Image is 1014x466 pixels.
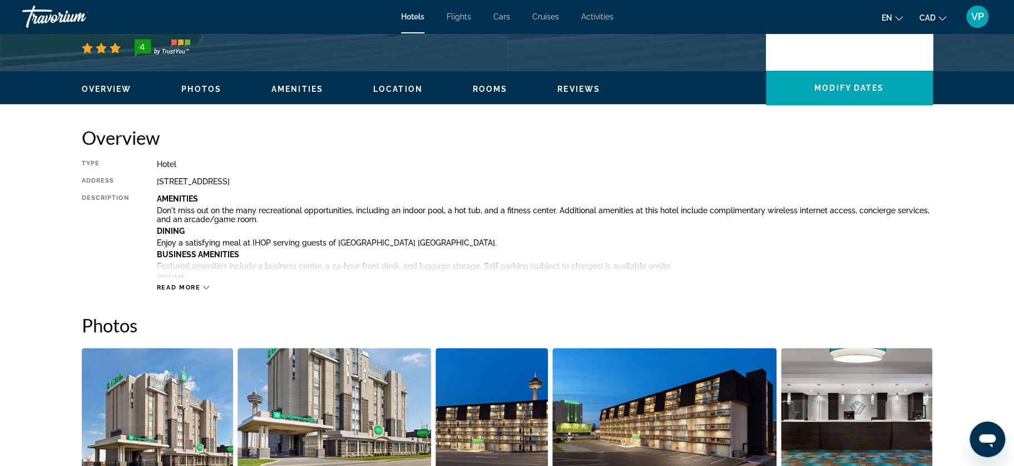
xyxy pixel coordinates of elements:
b: Business Amenities [157,250,239,259]
button: Photos [181,84,221,94]
img: TrustYou guest rating badge [135,39,190,57]
iframe: Button to launch messaging window [970,421,1005,457]
p: Enjoy a satisfying meal at IHOP serving guests of [GEOGRAPHIC_DATA] [GEOGRAPHIC_DATA]. [157,238,933,247]
button: Rooms [473,84,508,94]
a: Cars [493,12,510,21]
button: Change currency [919,9,946,26]
span: Overview [82,85,132,94]
span: Rooms [473,85,508,94]
button: Modify Dates [766,71,933,105]
a: Flights [447,12,471,21]
a: Activities [581,12,614,21]
b: Dining [157,227,185,236]
button: Reviews [557,84,600,94]
button: Read more [157,283,210,292]
span: VP [971,11,984,22]
span: en [882,13,892,22]
a: Travorium [22,2,133,31]
a: Cruises [532,12,559,21]
h2: Photos [82,314,933,336]
div: Hotel [157,160,933,169]
div: 4 [131,40,154,53]
div: [STREET_ADDRESS] [157,177,933,186]
span: Modify Dates [814,84,884,92]
button: User Menu [963,5,992,28]
span: Photos [181,85,221,94]
button: Amenities [271,84,323,94]
b: Amenities [157,194,198,203]
p: Don't miss out on the many recreational opportunities, including an indoor pool, a hot tub, and a... [157,206,933,224]
div: Type [82,160,129,169]
span: Amenities [271,85,323,94]
a: Hotels [401,12,424,21]
div: Description [82,194,129,278]
button: Overview [82,84,132,94]
button: Location [373,84,423,94]
div: Address [82,177,129,186]
h2: Overview [82,126,933,149]
button: Change language [882,9,903,26]
span: Read more [157,284,201,291]
span: CAD [919,13,936,22]
span: Location [373,85,423,94]
span: Reviews [557,85,600,94]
